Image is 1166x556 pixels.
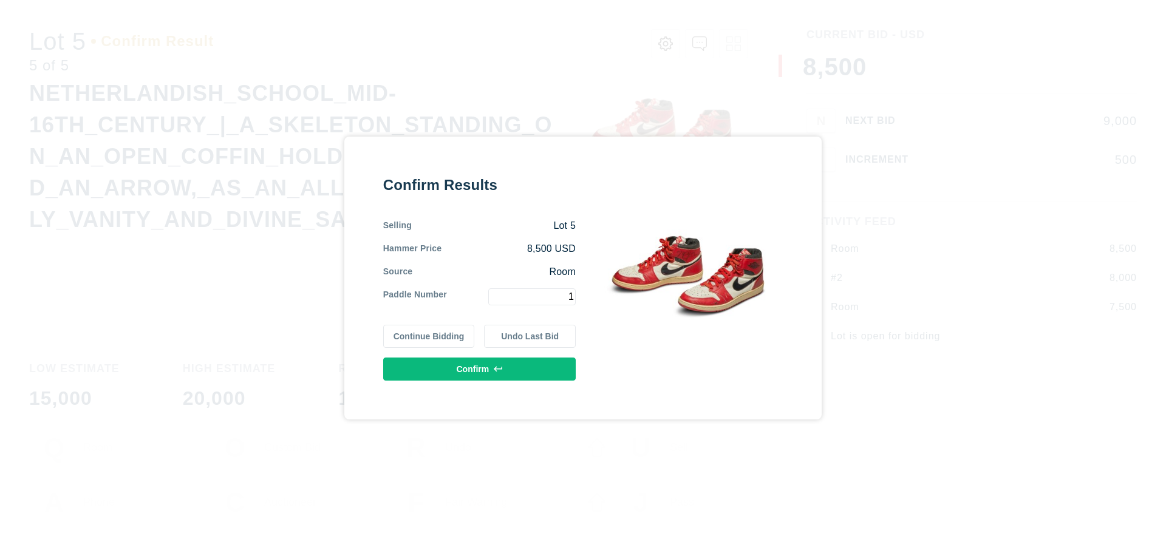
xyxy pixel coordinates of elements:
button: Continue Bidding [383,325,475,348]
div: Source [383,265,413,279]
div: Lot 5 [412,219,576,232]
div: Confirm Results [383,175,576,195]
div: 8,500 USD [442,242,576,256]
div: Room [412,265,576,279]
button: Undo Last Bid [484,325,576,348]
button: Confirm [383,358,576,381]
div: Paddle Number [383,288,447,305]
div: Selling [383,219,412,232]
div: Hammer Price [383,242,442,256]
